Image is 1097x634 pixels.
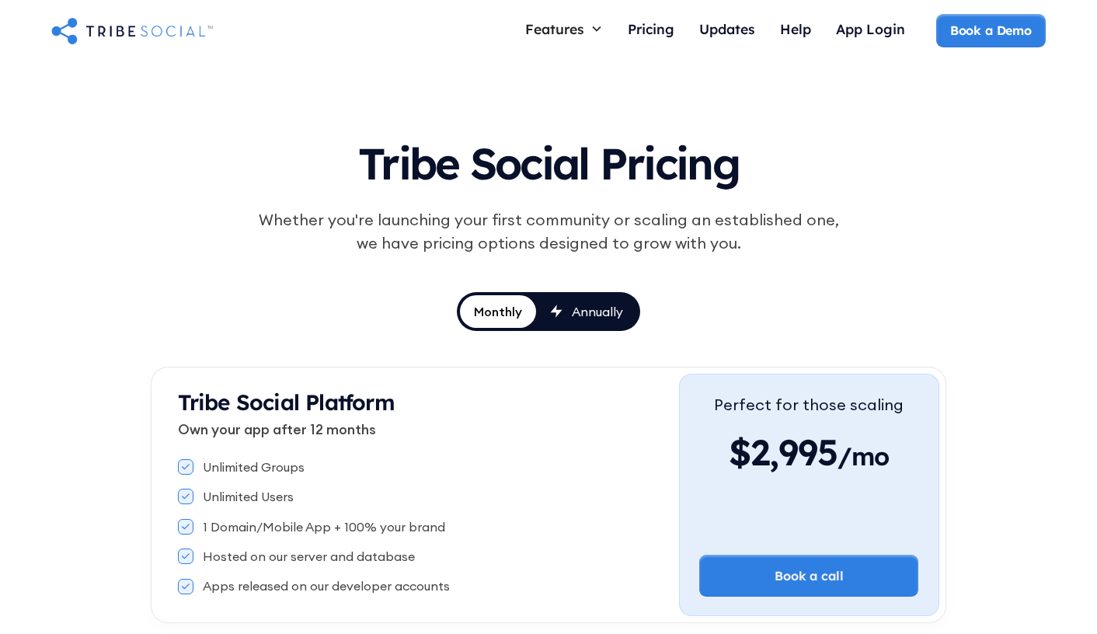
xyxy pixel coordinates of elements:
span: /mo [838,441,890,479]
div: Perfect for those scaling [714,393,904,416]
h1: Tribe Social Pricing [188,124,909,196]
strong: Tribe Social Platform [178,388,395,416]
div: Help [780,20,811,37]
div: $2,995 [714,429,904,475]
a: home [51,15,213,46]
div: Unlimited Users [203,488,294,505]
div: Features [525,20,584,37]
a: Book a Demo [936,14,1046,47]
a: Updates [687,14,768,47]
a: Pricing [615,14,687,47]
div: App Login [836,20,905,37]
div: Updates [699,20,755,37]
a: Help [768,14,824,47]
a: Book a call [699,555,918,597]
p: Own your app after 12 months [178,419,679,440]
div: Features [513,14,615,44]
div: Whether you're launching your first community or scaling an established one, we have pricing opti... [250,208,847,255]
div: Apps released on our developer accounts [203,577,450,594]
div: Annually [572,303,623,320]
a: App Login [824,14,918,47]
div: Hosted on our server and database [203,548,415,565]
div: Unlimited Groups [203,458,305,475]
div: 1 Domain/Mobile App + 100% your brand [203,518,445,535]
div: Monthly [474,303,522,320]
div: Pricing [628,20,674,37]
